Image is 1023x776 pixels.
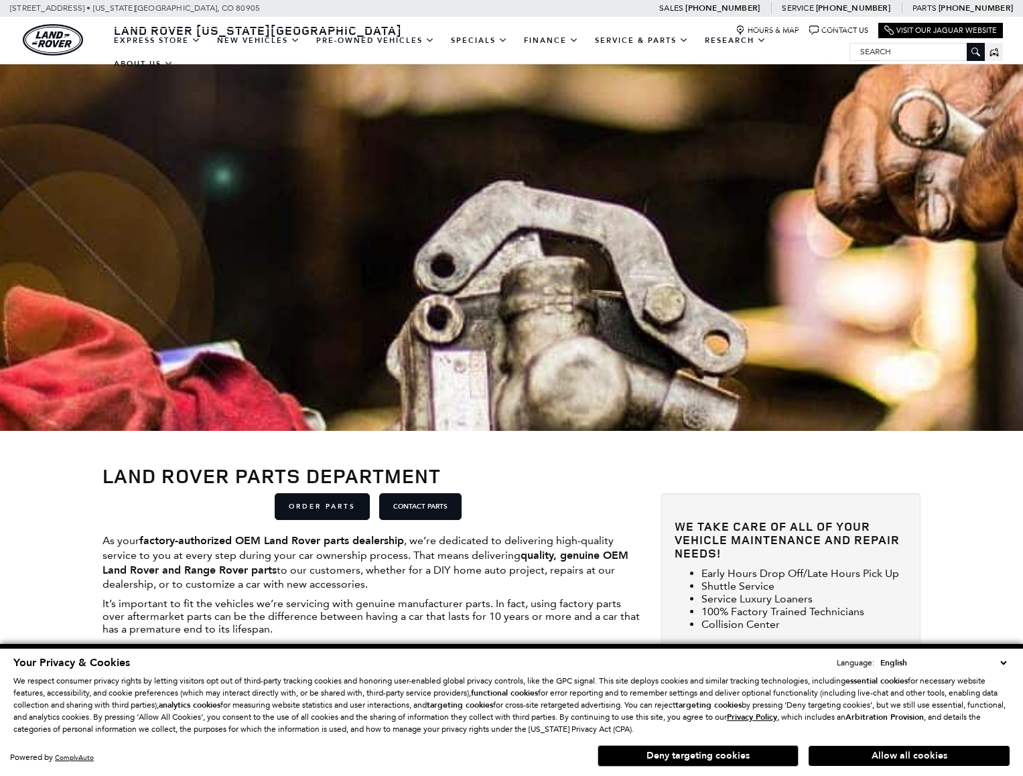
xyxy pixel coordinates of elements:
li: Service Luxury Loaners [701,592,907,605]
a: Hours & Map [736,25,799,36]
li: Early Hours Drop Off/Late Hours Pick Up [701,567,907,580]
a: [PHONE_NUMBER] [939,3,1013,13]
a: [STREET_ADDRESS] • [US_STATE][GEOGRAPHIC_DATA], CO 80905 [10,3,260,13]
button: CONTACT PARTS [379,493,462,520]
button: Deny targeting cookies [598,745,799,767]
a: Land Rover [US_STATE][GEOGRAPHIC_DATA] [106,22,410,38]
strong: Arbitration Provision [845,712,924,722]
input: Search [850,44,984,60]
span: Your Privacy & Cookies [13,655,130,670]
a: Land Rover [US_STATE][GEOGRAPHIC_DATA] [275,642,494,655]
strong: analytics cookies [159,700,220,710]
p: We respect consumer privacy rights by letting visitors opt out of third-party tracking cookies an... [13,675,1010,735]
a: New Vehicles [209,29,308,52]
a: ComplyAuto [55,753,94,762]
a: [PHONE_NUMBER] [816,3,890,13]
div: Language: [837,659,874,667]
span: Service [782,3,813,13]
button: Allow all cookies [809,746,1010,766]
span: Parts [912,3,937,13]
strong: targeting cookies [675,700,742,710]
p: It’s important to fit the vehicles we’re servicing with genuine manufacturer parts. In fact, usin... [103,597,641,635]
nav: Main Navigation [106,29,849,76]
select: Language Select [877,656,1010,669]
strong: quality, genuine OEM Land Rover and Range Rover parts [103,548,628,578]
a: Contact Us [809,25,868,36]
img: Land Rover [23,24,83,56]
h1: Land Rover Parts Department [103,464,921,487]
a: Privacy Policy [727,712,777,722]
a: About Us [106,52,182,76]
li: 100% Factory Trained Technicians [701,605,907,618]
li: Shuttle Service [701,580,907,592]
div: Powered by [10,753,94,762]
a: Pre-Owned Vehicles [308,29,443,52]
a: ORDER PARTS [275,493,370,520]
a: land-rover [23,24,83,56]
a: EXPRESS STORE [106,29,209,52]
a: Visit Our Jaguar Website [884,25,997,36]
a: Specials [443,29,516,52]
p: So, our service department team at keeps a large inventory of to help you continue cruising the r... [103,642,641,682]
strong: factory-authorized OEM Land Rover parts dealership [139,533,404,548]
a: Research [697,29,774,52]
span: Land Rover [US_STATE][GEOGRAPHIC_DATA] [114,22,402,38]
p: As your , we’re dedicated to delivering high-quality service to you at every step during your car... [103,533,641,590]
a: Finance [516,29,587,52]
li: Collision Center [701,618,907,631]
strong: essential cookies [845,675,908,686]
strong: functional cookies [471,688,538,698]
strong: targeting cookies [427,700,493,710]
a: [PHONE_NUMBER] [685,3,760,13]
span: Sales [659,3,683,13]
h3: We take care of all of your vehicle maintenance and repair needs! [675,520,907,560]
a: Service & Parts [587,29,697,52]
